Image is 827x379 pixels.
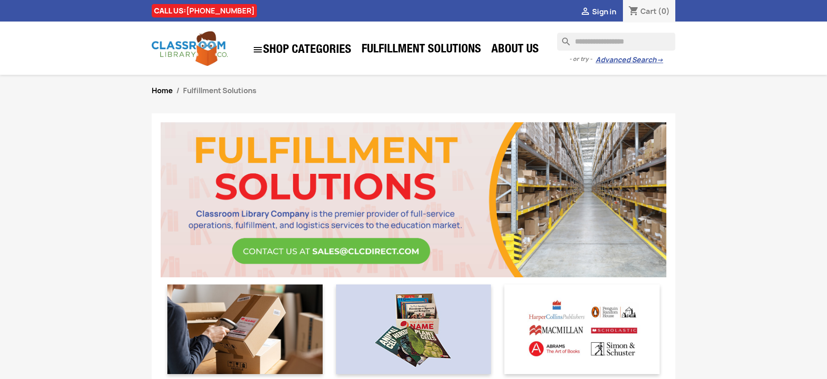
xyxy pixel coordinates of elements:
span: Fulfillment Solutions [183,86,256,95]
i: search [557,33,568,43]
i:  [580,7,591,17]
a: About Us [487,41,543,59]
span: → [656,56,663,65]
span: (0) [658,6,670,16]
img: Classroom Library Company [152,31,228,66]
a:  Sign in [580,7,616,17]
div: CALL US: [152,4,257,17]
img: Classroom Library Company Kitting [336,284,491,374]
a: SHOP CATEGORIES [248,40,356,60]
a: Advanced Search→ [596,56,663,65]
span: - or try - [569,55,596,64]
a: Home [152,86,173,95]
a: Fulfillment Solutions [357,41,486,59]
span: Sign in [592,7,616,17]
img: Classroom Library Company Branding [167,284,323,374]
img: Fullfillment Solutions [154,122,673,277]
input: Search [557,33,675,51]
i:  [252,44,263,55]
img: Classroom Library Company Ordering [504,284,660,374]
span: Cart [640,6,656,16]
a: [PHONE_NUMBER] [186,6,255,16]
i: shopping_cart [628,6,639,17]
